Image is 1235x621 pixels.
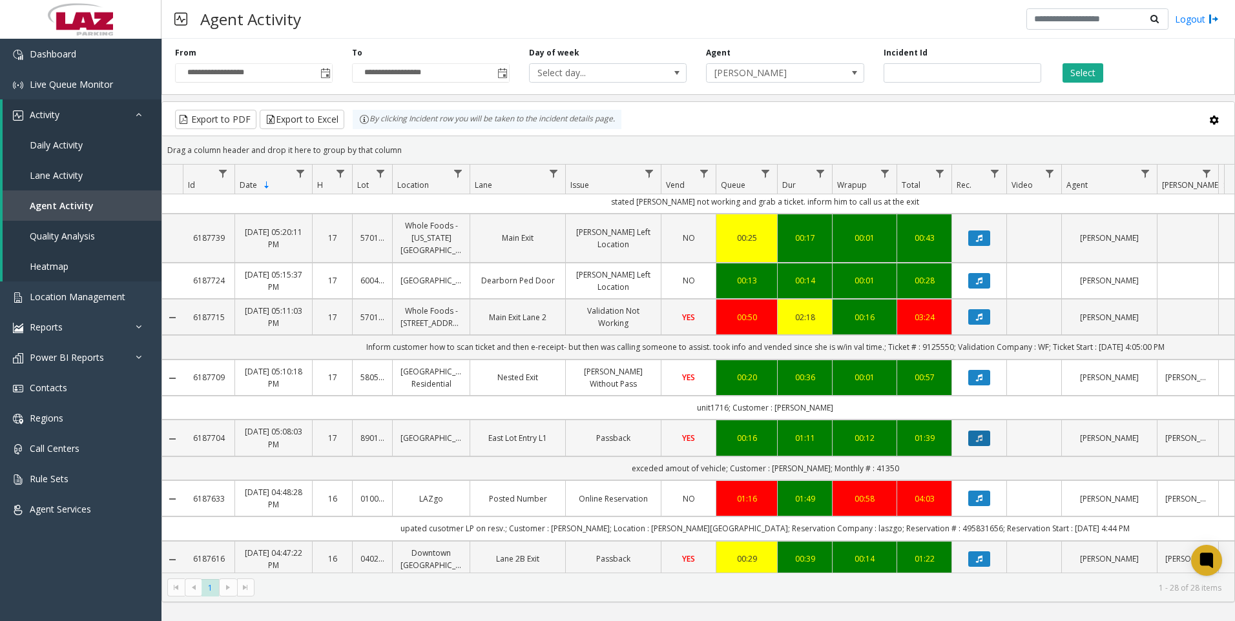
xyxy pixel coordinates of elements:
[683,493,695,504] span: NO
[3,190,161,221] a: Agent Activity
[30,169,83,181] span: Lane Activity
[1070,311,1149,323] a: [PERSON_NAME]
[359,114,369,125] img: infoIcon.svg
[162,312,183,323] a: Collapse Details
[30,442,79,454] span: Call Centers
[3,160,161,190] a: Lane Activity
[683,275,695,286] span: NO
[683,232,695,243] span: NO
[243,226,304,250] a: [DATE] 05:20:11 PM
[191,493,227,505] a: 6187633
[478,432,557,444] a: East Lot Entry L1
[724,232,769,244] a: 00:25
[372,165,389,182] a: Lot Filter Menu
[13,353,23,363] img: 'icon'
[243,425,304,450] a: [DATE] 05:08:03 PM
[785,493,824,505] div: 01:49
[570,179,589,190] span: Issue
[397,179,429,190] span: Location
[840,274,889,287] div: 00:01
[724,553,769,565] div: 00:29
[175,110,256,129] button: Export to PDF
[840,553,889,565] a: 00:14
[191,553,227,565] a: 6187616
[669,232,708,244] a: NO
[400,274,462,287] a: [GEOGRAPHIC_DATA]
[13,474,23,485] img: 'icon'
[317,179,323,190] span: H
[495,64,509,82] span: Toggle popup
[785,553,824,565] a: 00:39
[318,64,332,82] span: Toggle popup
[574,226,653,250] a: [PERSON_NAME] Left Location
[162,494,183,504] a: Collapse Details
[30,412,63,424] span: Regions
[400,493,462,505] a: LAZgo
[400,432,462,444] a: [GEOGRAPHIC_DATA]
[243,486,304,511] a: [DATE] 04:48:28 PM
[574,269,653,293] a: [PERSON_NAME] Left Location
[162,555,183,565] a: Collapse Details
[1209,12,1219,26] img: logout
[352,47,362,59] label: To
[162,434,183,444] a: Collapse Details
[840,432,889,444] div: 00:12
[905,274,944,287] a: 00:28
[243,365,304,390] a: [DATE] 05:10:18 PM
[260,110,344,129] button: Export to Excel
[174,3,187,35] img: pageIcon
[840,232,889,244] div: 00:01
[478,371,557,383] a: Nested Exit
[905,553,944,565] a: 01:22
[682,433,695,443] span: YES
[360,232,384,244] a: 570187
[840,493,889,505] a: 00:58
[1063,63,1103,83] button: Select
[696,165,713,182] a: Vend Filter Menu
[475,179,492,190] span: Lane
[1070,493,1149,505] a: [PERSON_NAME]
[1012,179,1033,190] span: Video
[450,165,467,182] a: Location Filter Menu
[400,305,462,329] a: Whole Foods - [STREET_ADDRESS]
[262,582,1221,593] kendo-pager-info: 1 - 28 of 28 items
[840,371,889,383] a: 00:01
[1070,432,1149,444] a: [PERSON_NAME]
[957,179,971,190] span: Rec.
[837,179,867,190] span: Wrapup
[529,47,579,59] label: Day of week
[905,311,944,323] a: 03:24
[194,3,307,35] h3: Agent Activity
[905,493,944,505] a: 04:03
[1165,553,1210,565] a: [PERSON_NAME]
[320,274,344,287] a: 17
[682,553,695,564] span: YES
[13,80,23,90] img: 'icon'
[30,139,83,151] span: Daily Activity
[840,311,889,323] a: 00:16
[782,179,796,190] span: Dur
[905,232,944,244] div: 00:43
[162,139,1234,161] div: Drag a column header and drop it here to group by that column
[191,232,227,244] a: 6187739
[30,230,95,242] span: Quality Analysis
[1070,232,1149,244] a: [PERSON_NAME]
[3,130,161,160] a: Daily Activity
[724,274,769,287] a: 00:13
[1070,553,1149,565] a: [PERSON_NAME]
[13,383,23,394] img: 'icon'
[1165,493,1210,505] a: [PERSON_NAME]
[724,371,769,383] a: 00:20
[478,232,557,244] a: Main Exit
[785,311,824,323] a: 02:18
[682,372,695,383] span: YES
[360,493,384,505] a: 010052
[353,110,621,129] div: By clicking Incident row you will be taken to the incident details page.
[478,311,557,323] a: Main Exit Lane 2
